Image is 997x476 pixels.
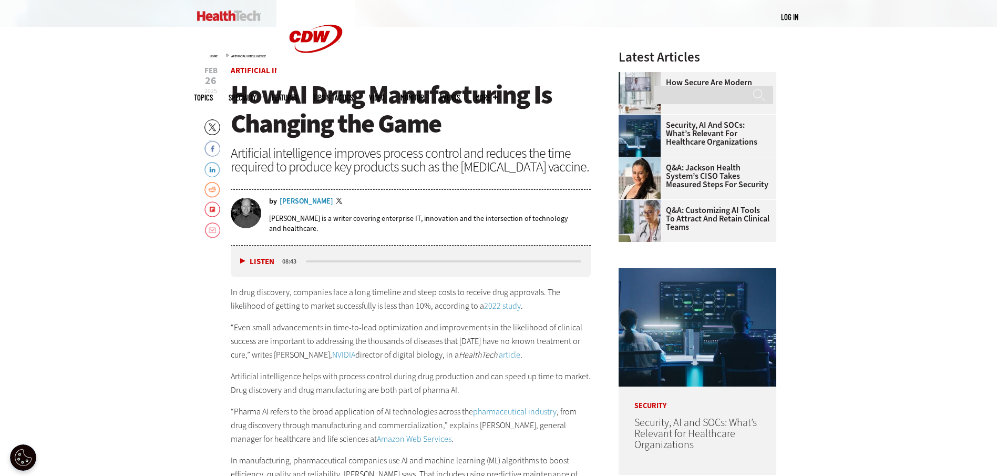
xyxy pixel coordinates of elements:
a: Events [440,94,460,102]
a: [PERSON_NAME] [280,198,333,205]
em: HealthTech [459,349,497,360]
a: Security, AI and SOCs: What’s Relevant for Healthcare Organizations [619,121,770,146]
p: Security [619,387,776,410]
a: Connie Barrera [619,157,666,166]
a: pharmaceutical industry [473,406,557,417]
span: How AI Drug Manufacturing Is Changing the Game [231,77,552,141]
img: security team in high-tech computer room [619,115,661,157]
a: 2022 study [484,300,521,311]
p: In drug discovery, companies face a long timeline and steep costs to receive drug approvals. The ... [231,286,591,312]
p: Artificial intelligence helps with process control during drug production and can speed up time t... [231,370,591,397]
a: security team in high-tech computer room [619,115,666,123]
p: [PERSON_NAME] is a writer covering enterprise IT, innovation and the intersection of technology a... [269,214,591,234]
img: doctor on laptop [619,200,661,242]
a: Q&A: Customizing AI Tools To Attract and Retain Clinical Teams [619,206,770,231]
a: CDW [276,69,355,80]
div: media player [231,246,591,277]
img: Connie Barrera [619,157,661,199]
p: “Pharma AI refers to the broad application of AI technologies across the , from drug discovery th... [231,405,591,445]
a: doctor on laptop [619,200,666,208]
a: article [499,349,520,360]
div: Cookie Settings [10,444,36,471]
p: “Even small advancements in time-to-lead optimization and improvements in the likelihood of clini... [231,321,591,361]
span: Topics [194,94,213,102]
a: Video [369,94,385,102]
button: Listen [240,258,274,266]
em: . [520,349,522,360]
span: by [269,198,277,205]
span: Specialty [229,94,256,102]
a: Amazon Web Services [377,433,451,444]
a: Log in [781,12,798,22]
button: Open Preferences [10,444,36,471]
a: MonITor [400,94,424,102]
a: Security, AI and SOCs: What’s Relevant for Healthcare Organizations [634,416,757,452]
a: Q&A: Jackson Health System’s CISO Takes Measured Steps for Security [619,164,770,189]
a: Features [272,94,297,102]
img: care team speaks with physician over conference call [619,72,661,114]
img: security team in high-tech computer room [619,268,776,387]
a: care team speaks with physician over conference call [619,72,666,80]
div: duration [281,257,304,266]
div: Artificial intelligence improves process control and reduces the time required to produce key pro... [231,146,591,174]
div: User menu [781,12,798,23]
a: Tips & Tactics [313,94,353,102]
img: Brian Horowitz [231,198,261,228]
img: Home [197,11,261,21]
a: NVIDIA [332,349,355,360]
span: More [476,94,498,102]
a: Twitter [336,198,345,206]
